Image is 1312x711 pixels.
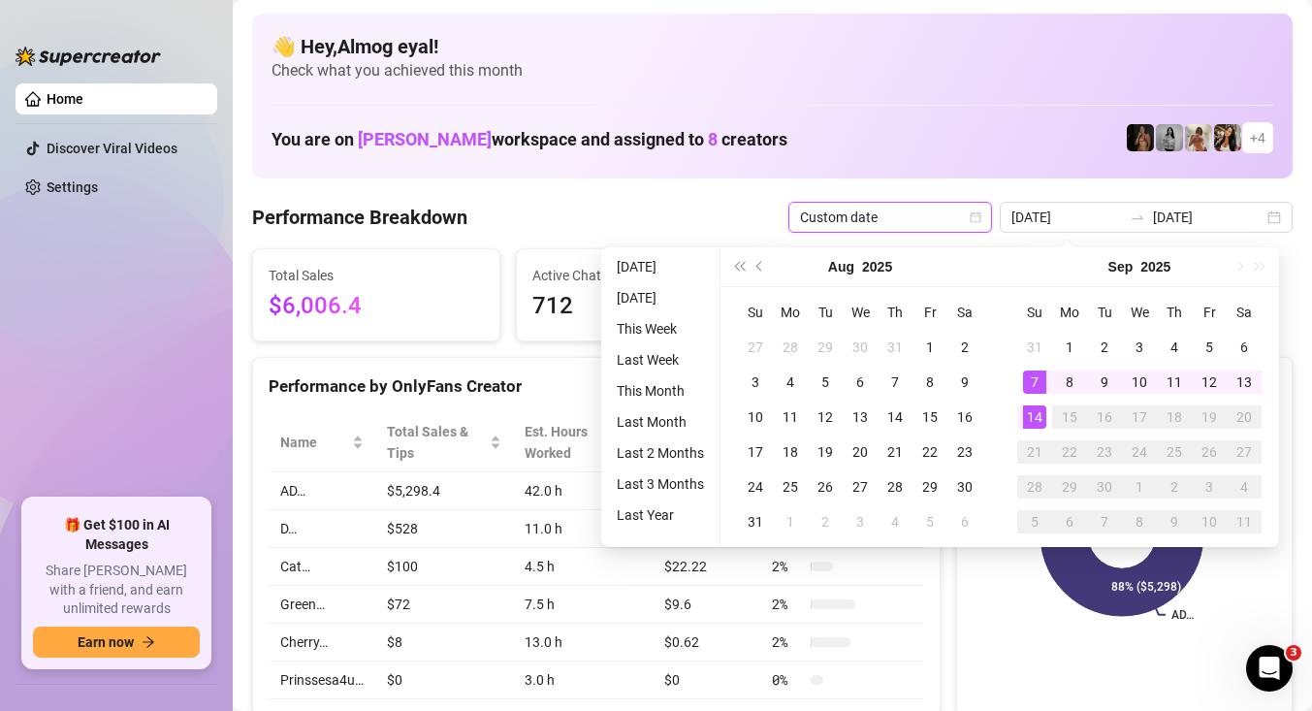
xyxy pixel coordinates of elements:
td: 2025-09-18 [1157,400,1192,435]
a: Home [47,91,83,107]
td: 2025-08-23 [947,435,982,469]
td: 2025-09-16 [1087,400,1122,435]
td: 2025-08-28 [878,469,912,504]
td: $8 [375,624,513,662]
div: 1 [918,336,942,359]
td: 2025-09-25 [1157,435,1192,469]
li: Last Year [609,503,712,527]
td: 7.5 h [513,586,653,624]
div: 26 [1198,440,1221,464]
li: Last 3 Months [609,472,712,496]
div: 24 [1128,440,1151,464]
td: 2025-09-05 [912,504,947,539]
div: 9 [953,371,976,394]
td: $0 [653,662,760,699]
th: We [843,295,878,330]
th: Th [878,295,912,330]
span: 2 % [772,556,803,577]
th: We [1122,295,1157,330]
td: 2025-09-17 [1122,400,1157,435]
td: 2025-08-07 [878,365,912,400]
td: 2025-10-06 [1052,504,1087,539]
div: 17 [1128,405,1151,429]
div: 14 [1023,405,1046,429]
td: 2025-08-10 [738,400,773,435]
button: Choose a month [1108,247,1134,286]
div: 10 [1198,510,1221,533]
div: 21 [1023,440,1046,464]
td: Green… [269,586,375,624]
div: 7 [883,371,907,394]
td: $9.6 [653,586,760,624]
div: 6 [848,371,872,394]
div: 31 [744,510,767,533]
th: Tu [1087,295,1122,330]
div: 30 [1093,475,1116,499]
td: 2025-08-21 [878,435,912,469]
span: [PERSON_NAME] [358,129,492,149]
li: [DATE] [609,255,712,278]
span: Name [280,432,348,453]
button: Previous month (PageUp) [750,247,771,286]
div: 20 [848,440,872,464]
div: 16 [1093,405,1116,429]
span: to [1130,210,1145,225]
div: 5 [918,510,942,533]
span: arrow-right [142,635,155,649]
h4: Performance Breakdown [252,204,467,231]
td: 2025-08-06 [843,365,878,400]
div: 8 [918,371,942,394]
div: 8 [1128,510,1151,533]
div: 28 [1023,475,1046,499]
input: Start date [1011,207,1122,228]
th: Fr [912,295,947,330]
td: 2025-09-14 [1017,400,1052,435]
div: 6 [1232,336,1256,359]
td: 2025-09-06 [1227,330,1262,365]
td: D… [269,510,375,548]
span: $6,006.4 [269,288,484,325]
td: 2025-08-11 [773,400,808,435]
img: Green [1185,124,1212,151]
td: 11.0 h [513,510,653,548]
div: 29 [814,336,837,359]
li: [DATE] [609,286,712,309]
td: 4.5 h [513,548,653,586]
td: $72 [375,586,513,624]
td: 2025-08-14 [878,400,912,435]
img: A [1156,124,1183,151]
td: 2025-09-04 [878,504,912,539]
div: 15 [1058,405,1081,429]
div: 29 [1058,475,1081,499]
a: Settings [47,179,98,195]
td: 2025-08-24 [738,469,773,504]
span: Earn now [78,634,134,650]
div: Performance by OnlyFans Creator [269,373,924,400]
td: 2025-08-31 [738,504,773,539]
div: 20 [1232,405,1256,429]
div: 1 [1128,475,1151,499]
div: 21 [883,440,907,464]
div: 28 [883,475,907,499]
div: 31 [1023,336,1046,359]
span: 8 [708,129,718,149]
li: Last Month [609,410,712,434]
td: Cat… [269,548,375,586]
th: Su [1017,295,1052,330]
td: 2025-09-12 [1192,365,1227,400]
td: 2025-09-07 [1017,365,1052,400]
td: 2025-09-27 [1227,435,1262,469]
div: 1 [779,510,802,533]
button: Choose a year [862,247,892,286]
div: 26 [814,475,837,499]
div: 27 [848,475,872,499]
td: 2025-09-06 [947,504,982,539]
div: 3 [848,510,872,533]
div: 5 [1198,336,1221,359]
span: Active Chats [532,265,748,286]
li: Last Week [609,348,712,372]
td: 2025-10-03 [1192,469,1227,504]
div: 5 [814,371,837,394]
th: Su [738,295,773,330]
span: 712 [532,288,748,325]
